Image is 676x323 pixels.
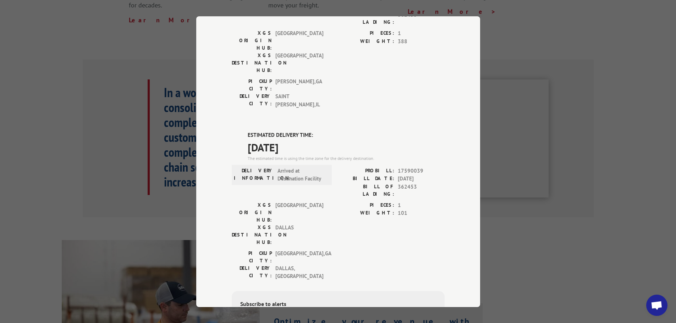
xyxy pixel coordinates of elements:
[646,295,667,316] a: Open chat
[232,201,272,223] label: XGS ORIGIN HUB:
[398,37,445,45] span: 388
[398,183,445,197] span: 362453
[275,223,323,246] span: DALLAS
[338,37,394,45] label: WEIGHT:
[232,249,272,264] label: PICKUP CITY:
[275,93,323,108] span: SAINT [PERSON_NAME] , IL
[338,209,394,217] label: WEIGHT:
[232,29,272,52] label: XGS ORIGIN HUB:
[248,139,445,155] span: [DATE]
[275,52,323,74] span: [GEOGRAPHIC_DATA]
[398,29,445,38] span: 1
[234,167,274,183] label: DELIVERY INFORMATION:
[338,29,394,38] label: PIECES:
[248,131,445,139] label: ESTIMATED DELIVERY TIME:
[275,78,323,93] span: [PERSON_NAME] , GA
[277,167,325,183] span: Arrived at Destination Facility
[338,11,394,26] label: BILL OF LADING:
[398,175,445,183] span: [DATE]
[338,167,394,175] label: PROBILL:
[275,29,323,52] span: [GEOGRAPHIC_DATA]
[338,183,394,197] label: BILL OF LADING:
[338,175,394,183] label: BILL DATE:
[398,11,445,26] span: 362453
[232,78,272,93] label: PICKUP CITY:
[232,223,272,246] label: XGS DESTINATION HUB:
[275,201,323,223] span: [GEOGRAPHIC_DATA]
[240,299,436,310] div: Subscribe to alerts
[338,201,394,209] label: PIECES:
[398,201,445,209] span: 1
[232,93,272,108] label: DELIVERY CITY:
[232,52,272,74] label: XGS DESTINATION HUB:
[398,167,445,175] span: 17590039
[398,209,445,217] span: 101
[232,264,272,280] label: DELIVERY CITY:
[275,249,323,264] span: [GEOGRAPHIC_DATA] , GA
[275,264,323,280] span: DALLAS , [GEOGRAPHIC_DATA]
[248,155,445,161] div: The estimated time is using the time zone for the delivery destination.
